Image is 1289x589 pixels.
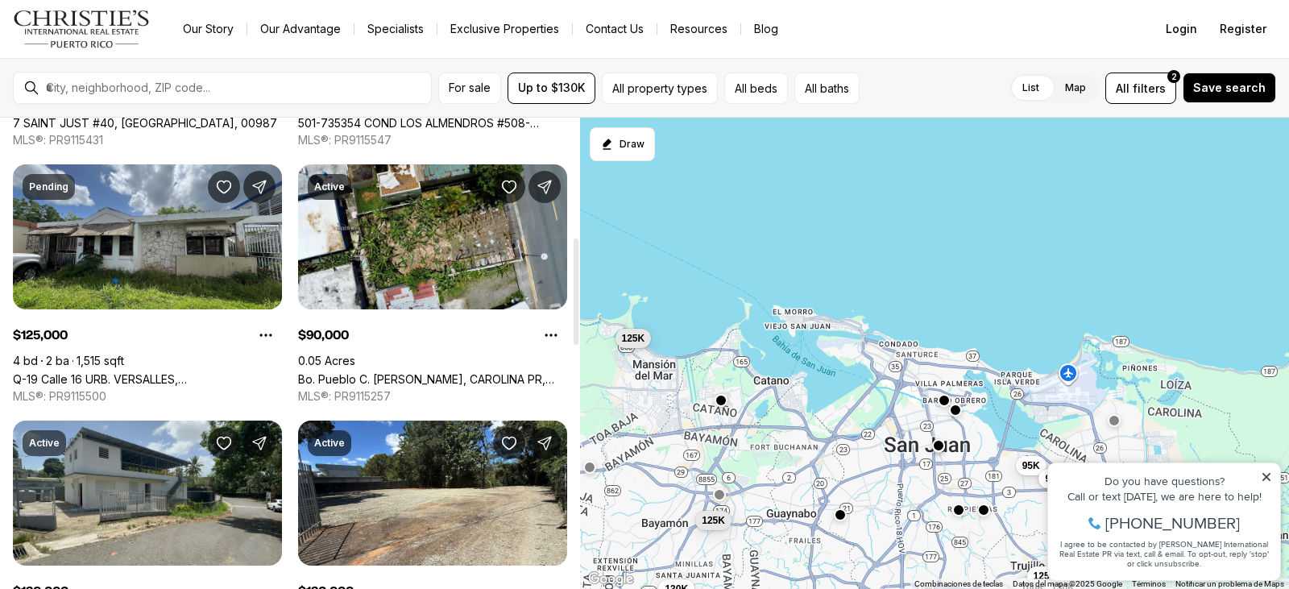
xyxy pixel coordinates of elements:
div: Call or text [DATE], we are here to help! [17,52,233,63]
button: All baths [794,73,860,104]
span: [PHONE_NUMBER] [66,76,201,92]
button: Contact Us [573,18,657,40]
p: Active [314,437,345,450]
button: Share Property [528,427,561,459]
p: Active [29,437,60,450]
a: Resources [657,18,740,40]
span: 125K [1034,570,1057,583]
span: All [1116,80,1129,97]
span: 95K [1022,459,1040,472]
button: Share Property [243,171,276,203]
div: Do you have questions? [17,36,233,48]
button: Save search [1183,73,1276,103]
button: Share Property [528,171,561,203]
a: Bo. Pueblo C. PEDRO ARZUAGA, CAROLINA PR, 00985 [298,372,567,386]
span: filters [1133,80,1166,97]
span: Register [1220,23,1266,35]
button: Save Property: Bo. Pueblo C. PEDRO ARZUAGA [493,171,525,203]
span: For sale [449,81,491,94]
label: Map [1052,73,1099,102]
span: Login [1166,23,1197,35]
span: 125K [622,332,645,345]
button: Allfilters2 [1105,73,1176,104]
p: Active [314,180,345,193]
a: Our Advantage [247,18,354,40]
button: For sale [438,73,501,104]
button: Start drawing [590,127,655,161]
button: 125K [695,511,732,530]
button: Save Property: SECTOR ALDEA [493,427,525,459]
span: 2 [1171,70,1177,83]
button: Property options [250,319,282,351]
span: 125K [702,514,725,527]
a: Exclusive Properties [437,18,572,40]
span: Datos del mapa ©2025 Google [1013,579,1122,588]
button: Save Property: BARRIADA GONZALEZ II LAS CUEVAS #6 [208,427,240,459]
label: List [1009,73,1052,102]
button: Login [1156,13,1207,45]
button: Share Property [243,427,276,459]
button: 125K [1027,566,1063,586]
a: 501-735354 COND LOS ALMENDROS #508-735354, SAN JUAN PR, 00924 [298,116,567,130]
a: Our Story [170,18,247,40]
button: Property options [535,319,567,351]
a: Specialists [354,18,437,40]
button: All property types [602,73,718,104]
span: I agree to be contacted by [PERSON_NAME] International Real Estate PR via text, call & email. To ... [20,99,230,130]
img: logo [13,10,151,48]
a: Q-19 Calle 16 URB. VERSALLES, BAYAMON PR, 00959 [13,372,282,386]
button: Register [1210,13,1276,45]
span: Up to $130K [518,81,585,94]
span: Save search [1193,81,1266,94]
button: Save Property: Q-19 Calle 16 URB. VERSALLES [208,171,240,203]
button: 125K [615,329,652,348]
p: Pending [29,180,68,193]
button: Up to $130K [508,73,595,104]
button: 95K [1016,456,1047,475]
a: 7 SAINT JUST #40, CAROLINA PR, 00987 [13,116,277,130]
a: Blog [741,18,791,40]
button: All beds [724,73,788,104]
